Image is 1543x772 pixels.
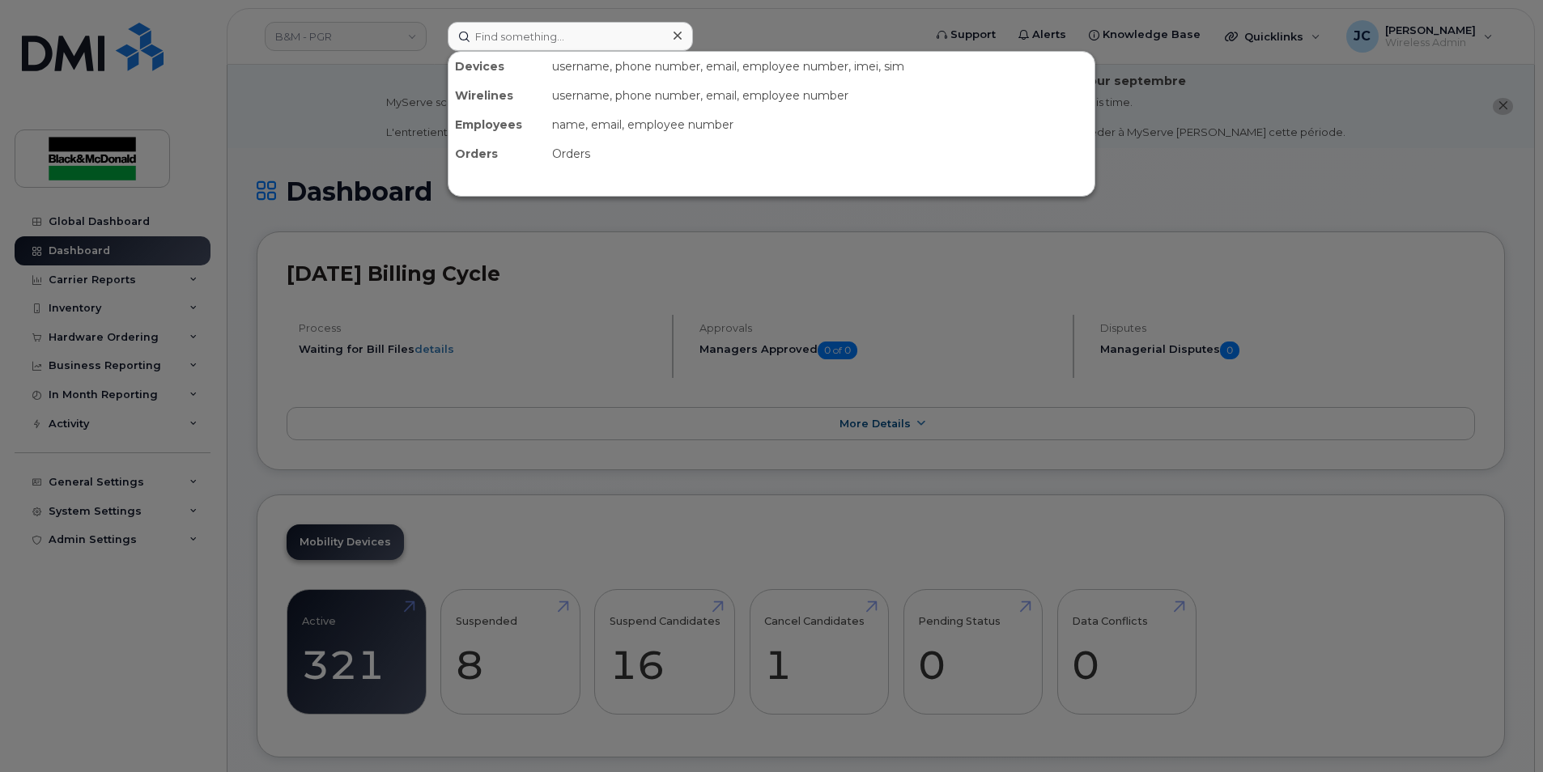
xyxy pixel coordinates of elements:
div: Devices [448,52,546,81]
div: username, phone number, email, employee number, imei, sim [546,52,1095,81]
div: username, phone number, email, employee number [546,81,1095,110]
div: Orders [546,139,1095,168]
div: name, email, employee number [546,110,1095,139]
div: Orders [448,139,546,168]
div: Wirelines [448,81,546,110]
div: Employees [448,110,546,139]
